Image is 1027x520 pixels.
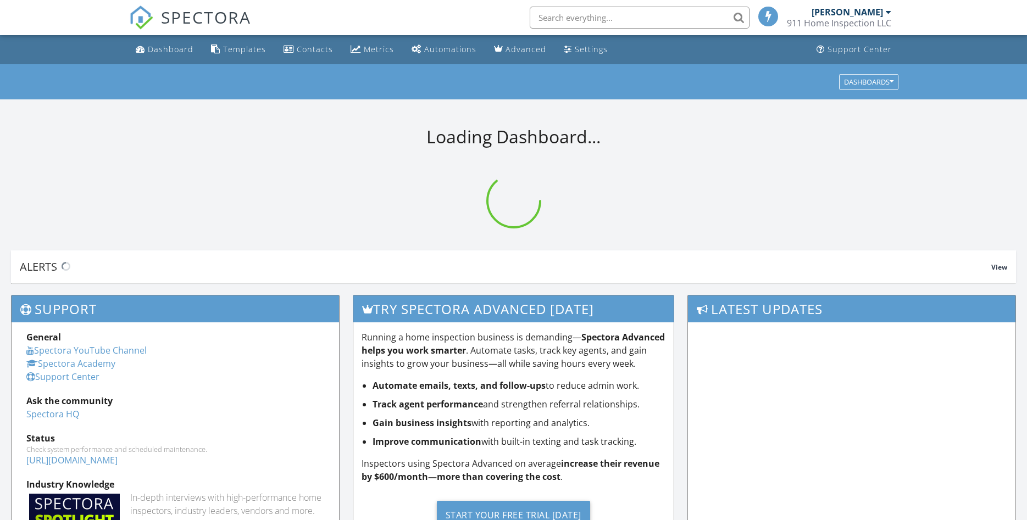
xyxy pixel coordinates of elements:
[131,40,198,60] a: Dashboard
[148,44,193,54] div: Dashboard
[129,5,153,30] img: The Best Home Inspection Software - Spectora
[26,454,118,466] a: [URL][DOMAIN_NAME]
[279,40,337,60] a: Contacts
[373,398,666,411] li: and strengthen referral relationships.
[353,295,674,322] h3: Try spectora advanced [DATE]
[828,44,892,54] div: Support Center
[373,379,666,392] li: to reduce admin work.
[424,44,476,54] div: Automations
[362,331,666,370] p: Running a home inspection business is demanding— . Automate tasks, track key agents, and gain ins...
[373,417,471,429] strong: Gain business insights
[20,259,991,274] div: Alerts
[812,40,896,60] a: Support Center
[364,44,394,54] div: Metrics
[223,44,266,54] div: Templates
[506,44,546,54] div: Advanced
[688,295,1015,322] h3: Latest Updates
[26,478,324,491] div: Industry Knowledge
[575,44,608,54] div: Settings
[12,295,339,322] h3: Support
[161,5,251,29] span: SPECTORA
[373,435,481,448] strong: Improve communication
[362,457,659,483] strong: increase their revenue by $600/month—more than covering the cost
[787,18,891,29] div: 911 Home Inspection LLC
[346,40,398,60] a: Metrics
[26,357,115,370] a: Spectora Academy
[373,435,666,448] li: with built-in texting and task tracking.
[26,408,79,420] a: Spectora HQ
[297,44,333,54] div: Contacts
[407,40,481,60] a: Automations (Basic)
[26,344,147,356] a: Spectora YouTube Channel
[207,40,270,60] a: Templates
[26,371,99,383] a: Support Center
[490,40,551,60] a: Advanced
[373,416,666,429] li: with reporting and analytics.
[991,262,1007,272] span: View
[812,7,883,18] div: [PERSON_NAME]
[839,74,898,90] button: Dashboards
[362,331,665,356] strong: Spectora Advanced helps you work smarter
[26,394,324,407] div: Ask the community
[362,457,666,483] p: Inspectors using Spectora Advanced on average .
[530,7,750,29] input: Search everything...
[26,432,324,445] div: Status
[373,398,483,410] strong: Track agent performance
[844,78,893,86] div: Dashboards
[559,40,612,60] a: Settings
[26,445,324,454] div: Check system performance and scheduled maintenance.
[26,331,61,343] strong: General
[129,15,251,38] a: SPECTORA
[373,379,546,392] strong: Automate emails, texts, and follow-ups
